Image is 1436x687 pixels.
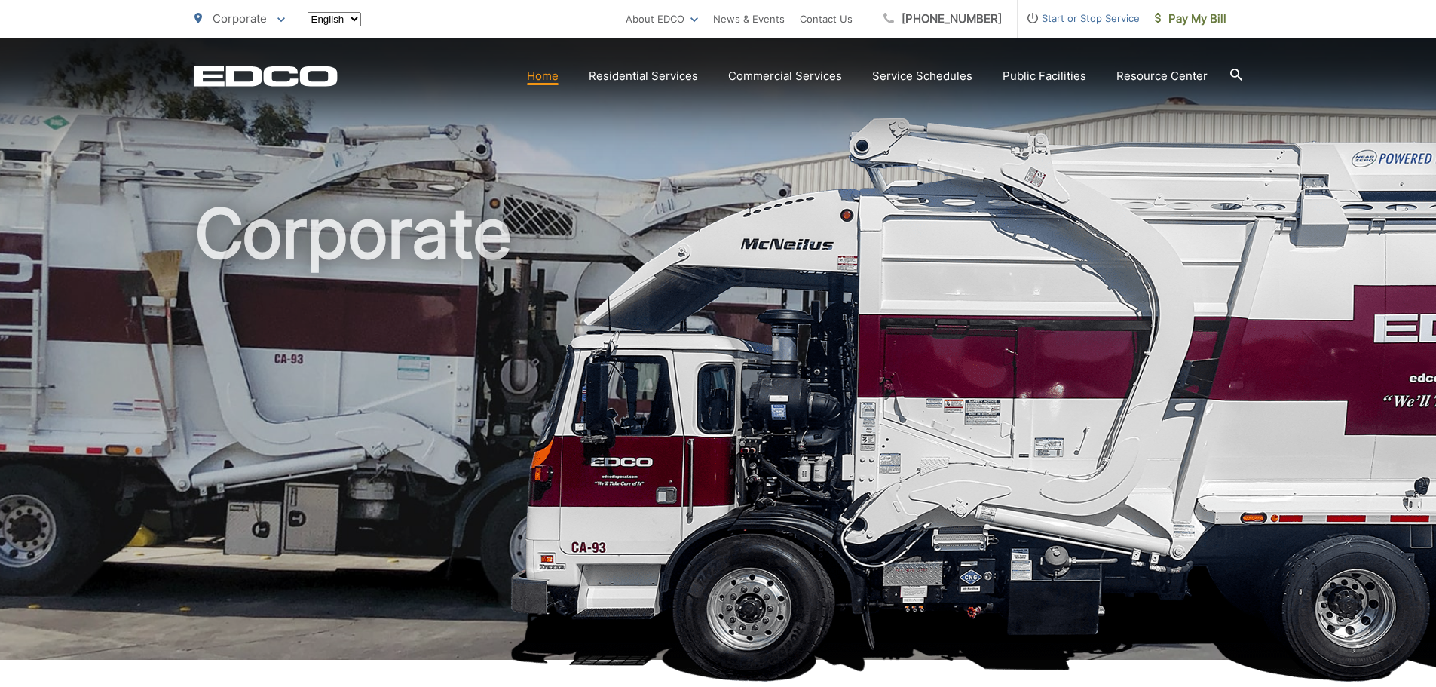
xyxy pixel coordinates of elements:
span: Corporate [213,11,267,26]
a: Residential Services [589,67,698,85]
a: Commercial Services [728,67,842,85]
a: Contact Us [800,10,853,28]
a: About EDCO [626,10,698,28]
a: Service Schedules [872,67,972,85]
a: News & Events [713,10,785,28]
a: Home [527,67,559,85]
select: Select a language [308,12,361,26]
span: Pay My Bill [1155,10,1226,28]
h1: Corporate [194,196,1242,673]
a: Resource Center [1116,67,1208,85]
a: Public Facilities [1003,67,1086,85]
a: EDCD logo. Return to the homepage. [194,66,338,87]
